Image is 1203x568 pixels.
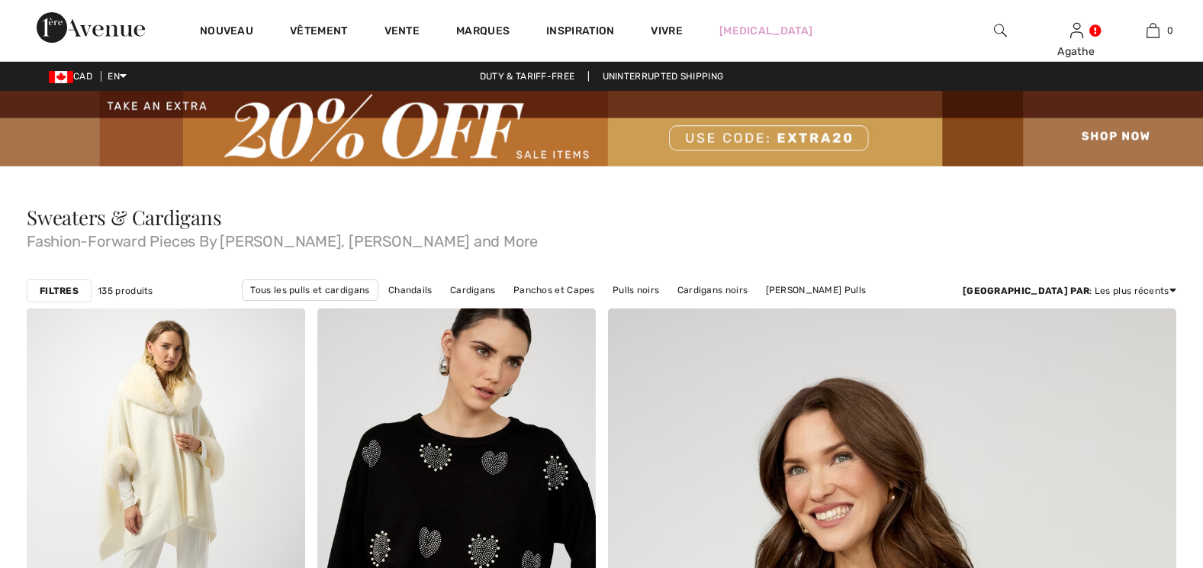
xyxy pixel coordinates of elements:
img: Mon sac [1147,21,1160,40]
span: Sweaters & Cardigans [27,204,222,231]
strong: [GEOGRAPHIC_DATA] par [963,286,1089,296]
a: Pulls Dolcezza [565,301,645,321]
a: Vêtement [290,24,347,40]
a: Cardigans [442,280,503,300]
a: Vivre [651,23,683,39]
a: [MEDICAL_DATA] [719,23,812,39]
span: 0 [1167,24,1173,37]
img: 1ère Avenue [37,12,145,43]
a: 0 [1115,21,1190,40]
font: : Les plus récents [963,286,1169,296]
a: Marques [456,24,510,40]
a: [PERSON_NAME] Pulls [758,280,874,300]
a: Vente [384,24,420,40]
img: Rechercher sur le site Web [994,21,1007,40]
a: Chandails [381,280,440,300]
a: Sign In [1070,23,1083,37]
a: Panchos et Capes [506,280,603,300]
strong: Filtres [40,284,79,298]
div: Agathe [1039,44,1114,60]
span: 135 produits [98,284,153,298]
iframe: Opens a widget where you can find more information [1106,453,1188,492]
img: Canadian Dollar [49,71,73,83]
span: Inspiration [546,24,614,40]
img: Mes infos [1070,21,1083,40]
font: EN [108,71,120,82]
span: CAD [49,71,98,82]
span: Fashion-Forward Pieces By [PERSON_NAME], [PERSON_NAME] and More [27,228,1176,249]
a: Nouveau [200,24,253,40]
a: [PERSON_NAME] [471,301,562,321]
a: Pulls noirs [605,280,667,300]
a: Tous les pulls et cardigans [242,279,378,301]
a: Cardigans noirs [670,280,756,300]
